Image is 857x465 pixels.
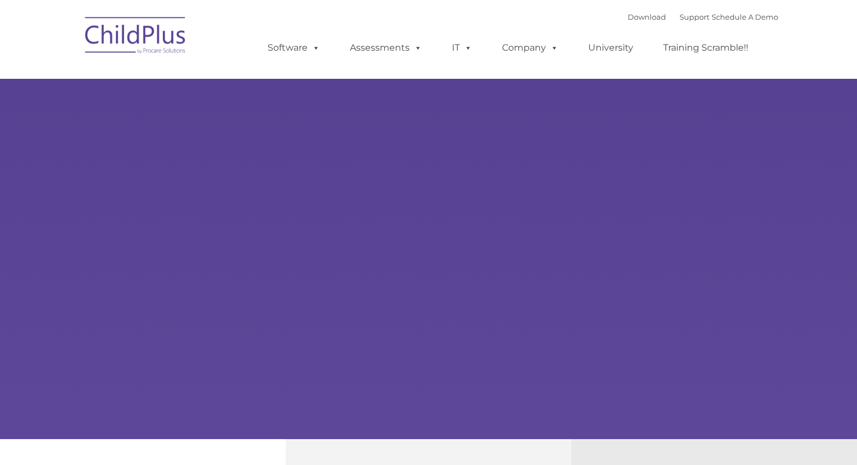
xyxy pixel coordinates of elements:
a: Software [256,37,331,59]
img: ChildPlus by Procare Solutions [79,9,192,65]
a: Schedule A Demo [712,12,778,21]
font: | [628,12,778,21]
a: IT [441,37,483,59]
a: Training Scramble!! [652,37,760,59]
a: Download [628,12,666,21]
a: Company [491,37,570,59]
a: Assessments [339,37,433,59]
a: Support [680,12,709,21]
a: University [577,37,645,59]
